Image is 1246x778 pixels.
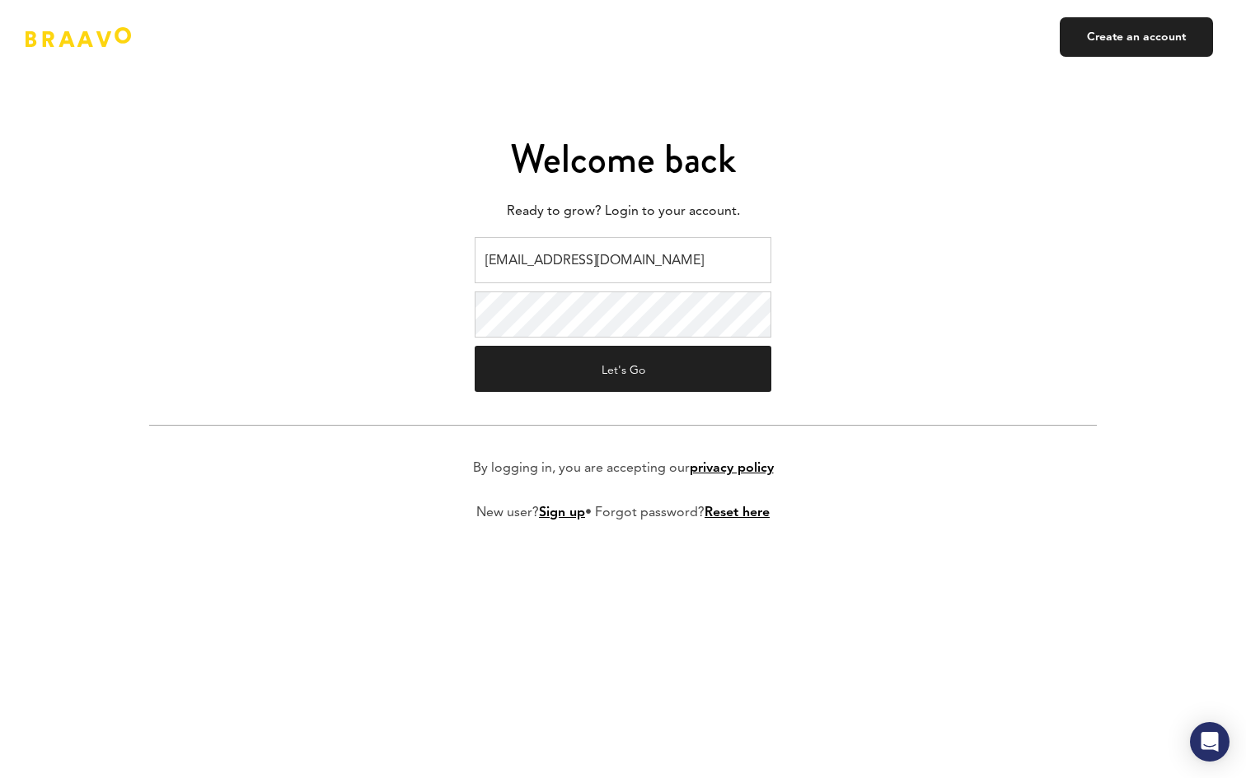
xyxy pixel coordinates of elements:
p: Ready to grow? Login to your account. [149,199,1097,224]
p: By logging in, you are accepting our [473,459,774,478]
span: Welcome back [510,131,736,187]
div: Open Intercom Messenger [1190,722,1230,762]
button: Let's Go [475,346,771,392]
a: Reset here [705,506,770,519]
input: Email [475,237,771,283]
a: privacy policy [690,462,774,475]
a: Create an account [1060,17,1213,57]
p: New user? • Forgot password? [476,503,770,523]
a: Sign up [539,506,585,519]
span: Support [35,12,94,26]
